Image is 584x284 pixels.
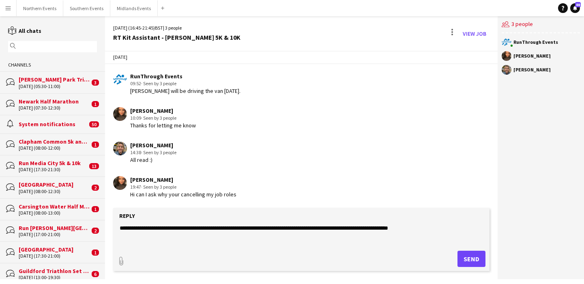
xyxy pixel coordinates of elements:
[119,212,135,219] label: Reply
[92,185,99,191] span: 2
[130,87,240,95] div: [PERSON_NAME] will be driving the van [DATE].
[141,80,176,86] span: · Seen by 3 people
[19,181,90,188] div: [GEOGRAPHIC_DATA]
[513,40,558,45] div: RunThrough Events
[19,224,90,232] div: Run [PERSON_NAME][GEOGRAPHIC_DATA]
[19,189,90,194] div: [DATE] (08:00-12:30)
[130,156,176,164] div: All read :)
[113,24,240,32] div: [DATE] (16:45-21:45) | 3 people
[130,176,236,183] div: [PERSON_NAME]
[19,145,90,151] div: [DATE] (08:00-12:00)
[575,2,581,7] span: 88
[130,149,176,156] div: 14:38
[130,122,196,129] div: Thanks for letting me know
[457,251,485,267] button: Send
[19,253,90,259] div: [DATE] (17:30-21:00)
[17,0,63,16] button: Northern Events
[63,0,110,16] button: Southern Events
[130,183,236,191] div: 19:47
[19,98,90,105] div: Newark Half Marathon
[92,271,99,277] span: 6
[92,228,99,234] span: 2
[141,149,176,155] span: · Seen by 3 people
[19,159,87,167] div: Run Media City 5k & 10k
[570,3,580,13] a: 88
[513,54,551,58] div: [PERSON_NAME]
[130,107,196,114] div: [PERSON_NAME]
[89,121,99,127] span: 50
[105,50,498,64] div: [DATE]
[130,73,240,80] div: RunThrough Events
[19,76,90,83] div: [PERSON_NAME] Park Triathlon
[502,16,580,33] div: 3 people
[19,167,87,172] div: [DATE] (17:30-21:30)
[92,206,99,212] span: 1
[19,138,90,145] div: Clapham Common 5k and 10k
[141,184,176,190] span: · Seen by 3 people
[89,163,99,169] span: 13
[513,67,551,72] div: [PERSON_NAME]
[19,267,90,275] div: Guildford Triathlon Set Up
[110,0,158,16] button: Midlands Events
[8,27,41,34] a: All chats
[19,275,90,280] div: [DATE] (13:00-19:30)
[130,191,236,198] div: Hi can I ask why your cancelling my job roles
[141,115,176,121] span: · Seen by 3 people
[19,246,90,253] div: [GEOGRAPHIC_DATA]
[19,210,90,216] div: [DATE] (08:00-13:00)
[130,114,196,122] div: 10:09
[19,105,90,111] div: [DATE] (07:30-12:30)
[19,120,87,128] div: System notifications
[155,25,163,31] span: BST
[92,80,99,86] span: 3
[459,27,490,40] a: View Job
[19,203,90,210] div: Carsington Water Half Marathon & 10km
[130,80,240,87] div: 09:52
[92,250,99,256] span: 1
[19,232,90,237] div: [DATE] (17:00-21:00)
[130,142,176,149] div: [PERSON_NAME]
[92,142,99,148] span: 1
[113,34,240,41] div: RT Kit Assistant - [PERSON_NAME] 5K & 10K
[19,84,90,89] div: [DATE] (05:30-11:00)
[92,101,99,107] span: 1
